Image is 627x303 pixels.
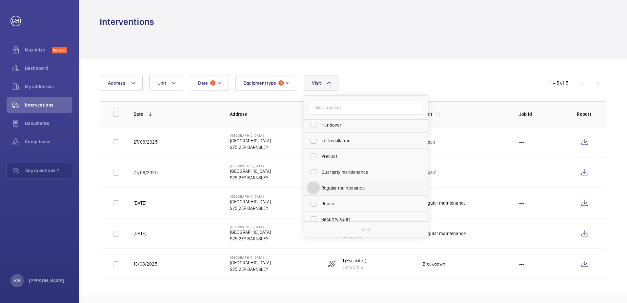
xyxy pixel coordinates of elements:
[230,205,271,212] p: S75 2EP BARNSLEY
[423,261,446,267] div: Breakdown
[230,235,271,242] p: S75 2EP BARNSLEY
[25,167,72,174] span: Any questions ?
[550,80,568,86] div: 1 – 5 of 5
[328,260,336,268] img: escalator.svg
[519,230,524,237] p: ---
[230,133,271,137] p: [GEOGRAPHIC_DATA]
[14,277,20,284] p: AW
[25,138,72,145] span: Compliance
[190,75,229,91] button: Date1
[133,261,157,267] p: 13/08/2025
[230,259,271,266] p: [GEOGRAPHIC_DATA]
[133,111,143,117] p: Date
[278,80,284,86] span: 1
[309,101,423,114] input: Search by visit
[321,137,412,144] span: IoT Installation
[321,122,412,128] span: Handover
[100,75,143,91] button: Address
[342,264,366,271] p: 73430453
[423,169,436,176] div: Repair
[230,168,271,174] p: [GEOGRAPHIC_DATA]
[304,75,338,91] button: Visit
[230,194,271,198] p: [GEOGRAPHIC_DATA]
[230,225,271,229] p: [GEOGRAPHIC_DATA]
[360,226,372,233] p: Reset
[149,75,183,91] button: Unit
[519,169,524,176] p: ---
[423,230,466,237] div: Regular maintenance
[244,80,276,86] span: Equipment type
[230,144,271,151] p: S75 2EP BARNSLEY
[133,139,158,145] p: 27/08/2025
[133,200,146,206] p: [DATE]
[342,257,366,264] p: 1 (Escalator)
[519,111,566,117] p: Job Id
[52,47,67,53] span: Discover
[25,47,52,53] span: Maximize
[108,80,125,86] span: Address
[230,266,271,273] p: S75 2EP BARNSLEY
[230,229,271,235] p: [GEOGRAPHIC_DATA]
[210,80,215,86] span: 1
[321,185,412,191] span: Regular maintenance
[29,277,64,284] p: [PERSON_NAME]
[230,137,271,144] p: [GEOGRAPHIC_DATA]
[235,75,297,91] button: Equipment type1
[133,230,146,237] p: [DATE]
[519,139,524,145] p: ---
[230,164,271,168] p: [GEOGRAPHIC_DATA]
[230,111,316,117] p: Address
[133,169,158,176] p: 27/08/2025
[577,111,593,117] p: Report
[198,80,208,86] span: Date
[100,16,154,28] h1: Interventions
[230,198,271,205] p: [GEOGRAPHIC_DATA]
[321,216,412,223] span: Security audit
[25,102,72,108] span: Interventions
[157,80,166,86] span: Unit
[312,80,321,86] span: Visit
[519,261,524,267] p: ---
[230,174,271,181] p: S75 2EP BARNSLEY
[25,65,72,71] span: Dashboard
[519,200,524,206] p: ---
[423,200,466,206] div: Regular maintenance
[423,139,436,145] div: Repair
[25,83,72,90] span: My addresses
[321,153,412,160] span: Previsit
[321,169,412,175] span: Quarterly maintenance
[25,120,72,127] span: Documents
[230,255,271,259] p: [GEOGRAPHIC_DATA]
[321,200,412,207] span: Repair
